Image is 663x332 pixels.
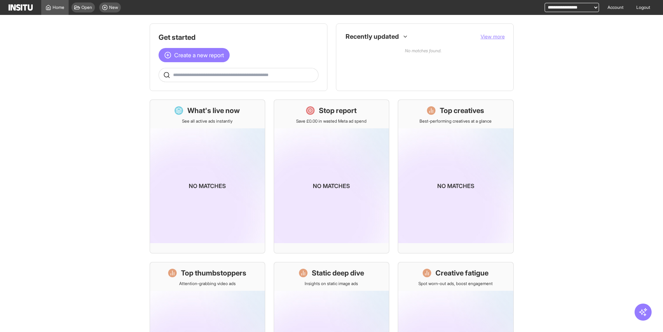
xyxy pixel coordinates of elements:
span: Open [81,5,92,10]
p: Save £0.00 in wasted Meta ad spend [296,118,367,124]
h1: What's live now [187,106,240,116]
p: Attention-grabbing video ads [179,281,236,287]
h1: Stop report [319,106,357,116]
h1: Static deep dive [312,268,364,278]
a: Stop reportSave £0.00 in wasted Meta ad spendNo matches [274,100,389,253]
span: View more [481,33,505,39]
button: View more [481,33,505,40]
img: coming-soon-gradient_kfitwp.png [274,128,389,243]
h1: Top thumbstoppers [181,268,246,278]
h1: Top creatives [440,106,484,116]
h1: Get started [159,32,319,42]
p: See all active ads instantly [182,118,232,124]
img: coming-soon-gradient_kfitwp.png [150,128,265,243]
img: coming-soon-gradient_kfitwp.png [398,128,513,243]
button: Create a new report [159,48,230,62]
img: Logo [9,4,33,11]
a: Top creativesBest-performing creatives at a glanceNo matches [398,100,513,253]
a: What's live nowSee all active ads instantlyNo matches [150,100,265,253]
p: No matches [313,182,350,190]
p: Best-performing creatives at a glance [419,118,492,124]
p: No matches [189,182,226,190]
span: New [109,5,118,10]
p: Insights on static image ads [305,281,358,287]
p: No matches [437,182,474,190]
p: No matches found. [345,44,502,71]
span: Create a new report [174,51,224,59]
span: Home [53,5,64,10]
